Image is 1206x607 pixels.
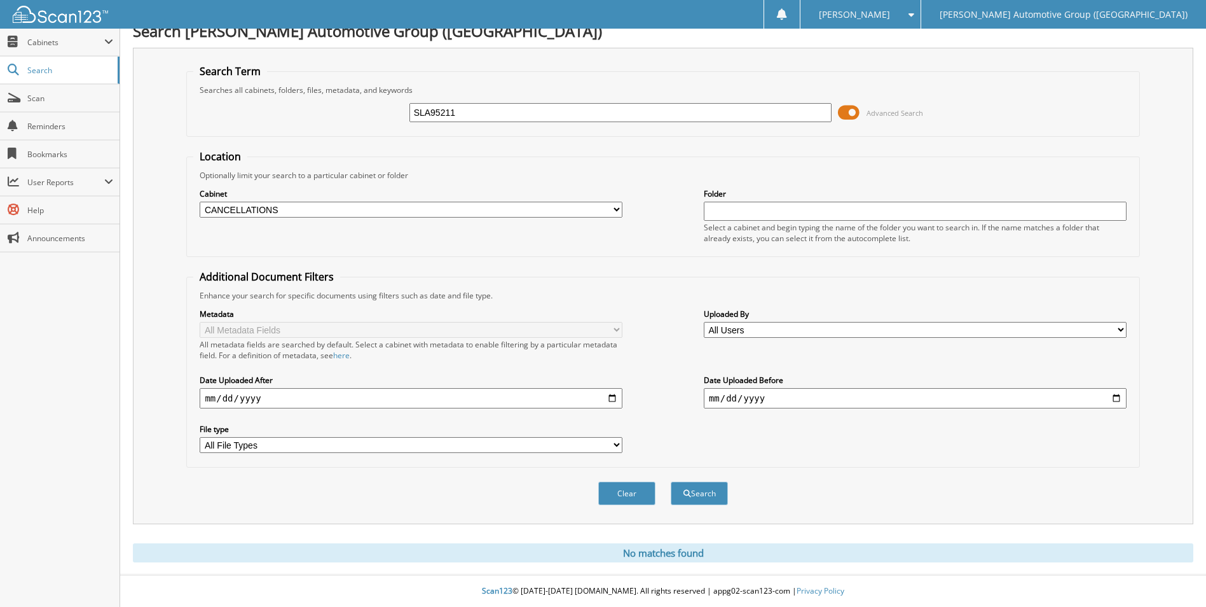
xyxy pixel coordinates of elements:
div: Enhance your search for specific documents using filters such as date and file type. [193,290,1132,301]
legend: Location [193,150,247,164]
span: Reminders [27,121,113,132]
div: Select a cabinet and begin typing the name of the folder you want to search in. If the name match... [704,222,1127,244]
iframe: Chat Widget [1142,546,1206,607]
div: All metadata fields are searched by default. Select a cabinet with metadata to enable filtering b... [200,339,622,361]
span: Scan123 [482,585,512,596]
input: start [200,388,622,408]
div: © [DATE]-[DATE] [DOMAIN_NAME]. All rights reserved | appg02-scan123-com | [120,576,1206,607]
h1: Search [PERSON_NAME] Automotive Group ([GEOGRAPHIC_DATA]) [133,20,1193,41]
span: Cabinets [27,37,104,48]
label: Cabinet [200,188,622,199]
span: User Reports [27,177,104,188]
button: Search [671,482,728,505]
a: here [333,350,350,361]
span: Advanced Search [867,108,923,118]
label: File type [200,424,622,435]
label: Date Uploaded After [200,375,622,386]
div: Searches all cabinets, folders, files, metadata, and keywords [193,85,1132,95]
span: [PERSON_NAME] [819,11,890,18]
span: Scan [27,93,113,104]
input: end [704,388,1127,408]
legend: Additional Document Filters [193,270,340,284]
label: Uploaded By [704,309,1127,319]
label: Date Uploaded Before [704,375,1127,386]
div: No matches found [133,543,1193,562]
legend: Search Term [193,64,267,78]
a: Privacy Policy [797,585,844,596]
span: Bookmarks [27,149,113,160]
span: Announcements [27,233,113,244]
img: scan123-logo-white.svg [13,6,108,23]
label: Folder [704,188,1127,199]
span: [PERSON_NAME] Automotive Group ([GEOGRAPHIC_DATA]) [940,11,1188,18]
button: Clear [598,482,655,505]
span: Help [27,205,113,216]
span: Search [27,65,111,76]
div: Optionally limit your search to a particular cabinet or folder [193,170,1132,181]
label: Metadata [200,309,622,319]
